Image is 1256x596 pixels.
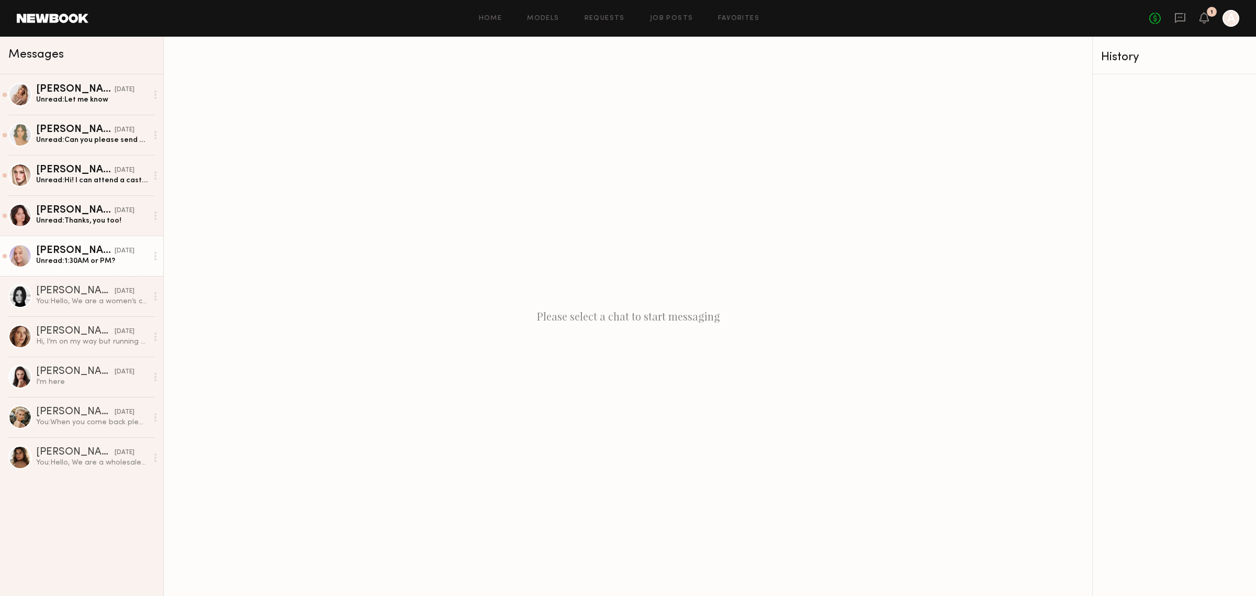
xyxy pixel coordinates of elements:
div: Unread: Can you please send me some details? [36,135,148,145]
div: [PERSON_NAME] [36,407,115,417]
div: [DATE] [115,125,134,135]
div: Unread: Hi! I can attend a casting 🩷 [36,175,148,185]
div: [DATE] [115,367,134,377]
div: You: Hello, We are a women’s clothing company that designs and sells wholesale. Our team produces... [36,296,148,306]
div: You: Hello, We are a wholesale company that designs and sells women’s apparel. We are currently l... [36,458,148,468]
div: [DATE] [115,246,134,256]
a: Home [479,15,502,22]
div: You: When you come back please send us a message to us after that let's make a schedule for casti... [36,417,148,427]
a: A [1223,10,1239,27]
div: [DATE] [115,85,134,95]
div: [PERSON_NAME] [36,205,115,216]
div: [PERSON_NAME] [36,246,115,256]
div: [PERSON_NAME] [36,326,115,337]
div: I'm here [36,377,148,387]
div: [DATE] [115,286,134,296]
div: [PERSON_NAME] [36,286,115,296]
div: Unread: Thanks, you too! [36,216,148,226]
span: Messages [8,49,64,61]
div: [DATE] [115,407,134,417]
div: [PERSON_NAME] [36,165,115,175]
a: Models [527,15,559,22]
a: Job Posts [650,15,693,22]
div: [PERSON_NAME] [36,447,115,458]
a: Requests [585,15,625,22]
div: [PERSON_NAME] [36,84,115,95]
div: 1 [1210,9,1213,15]
div: [DATE] [115,165,134,175]
div: [DATE] [115,448,134,458]
div: [DATE] [115,327,134,337]
div: Unread: Let me know [36,95,148,105]
div: [PERSON_NAME] [36,367,115,377]
div: History [1101,51,1248,63]
div: Hi, I’m on my way but running 10 minutes late So sorry [36,337,148,347]
div: Please select a chat to start messaging [164,37,1092,596]
div: Unread: 1:30AM or PM? [36,256,148,266]
div: [DATE] [115,206,134,216]
div: [PERSON_NAME] [36,125,115,135]
a: Favorites [718,15,759,22]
